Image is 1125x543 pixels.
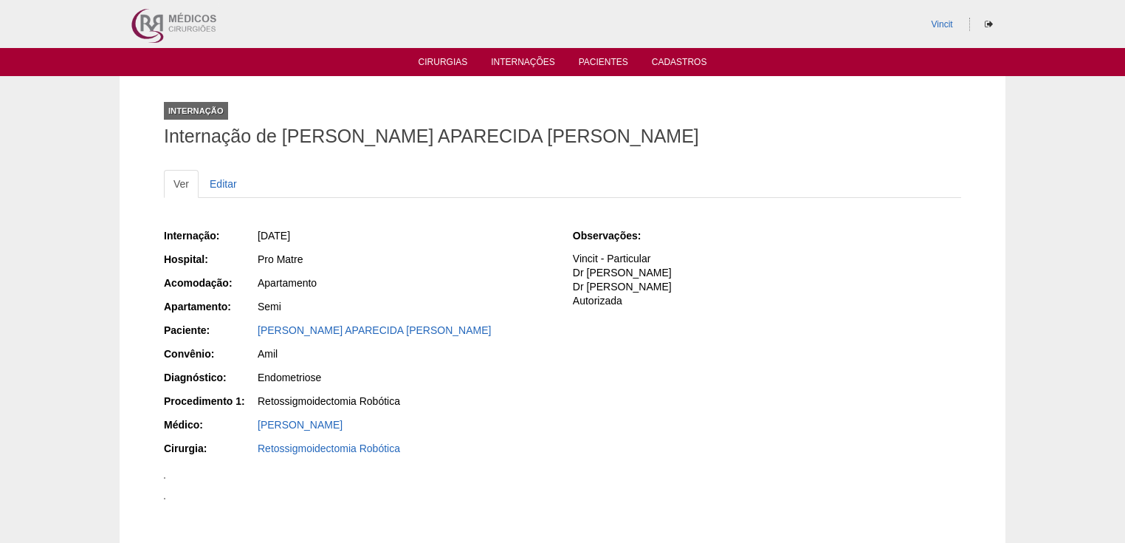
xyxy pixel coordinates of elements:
div: Convênio: [164,346,256,361]
a: Cadastros [652,57,707,72]
a: Internações [491,57,555,72]
a: Ver [164,170,199,198]
div: Pro Matre [258,252,552,267]
div: Hospital: [164,252,256,267]
div: Apartamento: [164,299,256,314]
div: Endometriose [258,370,552,385]
div: Procedimento 1: [164,394,256,409]
a: [PERSON_NAME] [258,419,343,431]
div: Médico: [164,417,256,432]
div: Acomodação: [164,276,256,290]
div: Amil [258,346,552,361]
div: Diagnóstico: [164,370,256,385]
a: Retossigmoidectomia Robótica [258,443,400,454]
div: Apartamento [258,276,552,290]
div: Retossigmoidectomia Robótica [258,394,552,409]
div: Semi [258,299,552,314]
p: Vincit - Particular Dr [PERSON_NAME] Dr [PERSON_NAME] Autorizada [573,252,961,308]
a: Pacientes [579,57,628,72]
span: [DATE] [258,230,290,242]
div: Cirurgia: [164,441,256,456]
div: Internação [164,102,228,120]
a: Vincit [932,19,953,30]
div: Paciente: [164,323,256,338]
h1: Internação de [PERSON_NAME] APARECIDA [PERSON_NAME] [164,127,961,146]
a: [PERSON_NAME] APARECIDA [PERSON_NAME] [258,324,491,336]
a: Cirurgias [419,57,468,72]
div: Observações: [573,228,665,243]
div: Internação: [164,228,256,243]
i: Sair [985,20,993,29]
a: Editar [200,170,247,198]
